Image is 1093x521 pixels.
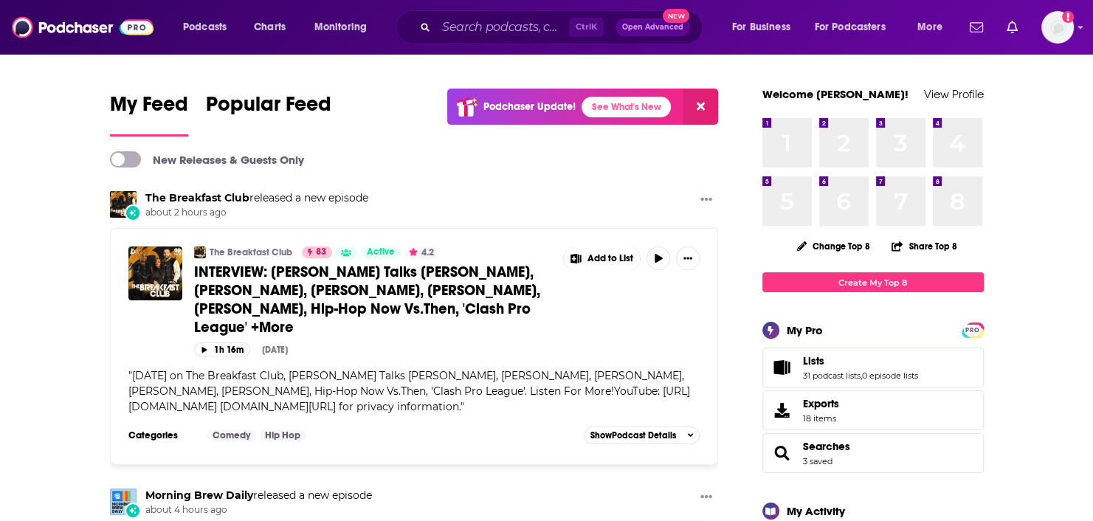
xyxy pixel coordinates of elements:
[145,191,368,205] h3: released a new episode
[314,17,367,38] span: Monitoring
[244,15,294,39] a: Charts
[582,97,671,117] a: See What's New
[964,15,989,40] a: Show notifications dropdown
[145,489,372,503] h3: released a new episode
[862,370,918,381] a: 0 episode lists
[587,253,633,264] span: Add to List
[891,232,957,260] button: Share Top 8
[254,17,286,38] span: Charts
[622,24,683,31] span: Open Advanced
[110,92,188,125] span: My Feed
[210,246,292,258] a: The Breakfast Club
[410,10,717,44] div: Search podcasts, credits, & more...
[183,17,227,38] span: Podcasts
[768,400,797,421] span: Exports
[722,15,809,39] button: open menu
[436,15,569,39] input: Search podcasts, credits, & more...
[964,325,982,336] span: PRO
[110,151,304,168] a: New Releases & Guests Only
[12,13,154,41] img: Podchaser - Follow, Share and Rate Podcasts
[1041,11,1074,44] span: Logged in as TaraKennedy
[1041,11,1074,44] img: User Profile
[676,246,700,270] button: Show More Button
[803,456,832,466] a: 3 saved
[732,17,790,38] span: For Business
[762,348,984,387] span: Lists
[128,369,690,413] span: " "
[803,413,839,424] span: 18 items
[787,323,823,337] div: My Pro
[145,191,249,204] a: The Breakfast Club
[788,237,880,255] button: Change Top 8
[128,246,182,300] img: INTERVIEW: Chris Gotti Talks Irv, Jay-Z, Ashanti, Fat Joe, Diddy, Hip-Hop Now Vs.Then, 'Clash Pro...
[907,15,961,39] button: open menu
[762,390,984,430] a: Exports
[569,18,604,37] span: Ctrl K
[125,503,141,519] div: New Episode
[815,17,886,38] span: For Podcasters
[259,429,306,441] a: Hip Hop
[206,92,331,125] span: Popular Feed
[125,204,141,221] div: New Episode
[616,18,690,36] button: Open AdvancedNew
[194,246,206,258] img: The Breakfast Club
[1001,15,1024,40] a: Show notifications dropdown
[964,324,982,335] a: PRO
[194,342,250,356] button: 1h 16m
[316,245,326,260] span: 83
[145,504,372,517] span: about 4 hours ago
[173,15,246,39] button: open menu
[367,245,395,260] span: Active
[803,354,824,368] span: Lists
[564,246,641,270] button: Show More Button
[110,92,188,137] a: My Feed
[302,246,332,258] a: 83
[768,443,797,463] a: Searches
[762,433,984,473] span: Searches
[194,263,553,337] a: INTERVIEW: [PERSON_NAME] Talks [PERSON_NAME], [PERSON_NAME], [PERSON_NAME], [PERSON_NAME], [PERSO...
[803,440,850,453] a: Searches
[128,429,195,441] h3: Categories
[590,430,676,441] span: Show Podcast Details
[584,427,700,444] button: ShowPodcast Details
[404,246,438,258] button: 4.2
[206,92,331,137] a: Popular Feed
[262,345,288,355] div: [DATE]
[924,87,984,101] a: View Profile
[663,9,689,23] span: New
[110,489,137,515] img: Morning Brew Daily
[803,370,861,381] a: 31 podcast lists
[361,246,401,258] a: Active
[194,263,540,337] span: INTERVIEW: [PERSON_NAME] Talks [PERSON_NAME], [PERSON_NAME], [PERSON_NAME], [PERSON_NAME], [PERSO...
[787,504,845,518] div: My Activity
[768,357,797,378] a: Lists
[762,272,984,292] a: Create My Top 8
[110,191,137,218] img: The Breakfast Club
[694,489,718,507] button: Show More Button
[694,191,718,210] button: Show More Button
[762,87,908,101] a: Welcome [PERSON_NAME]!
[803,354,918,368] a: Lists
[483,100,576,113] p: Podchaser Update!
[128,369,690,413] span: [DATE] on The Breakfast Club, [PERSON_NAME] Talks [PERSON_NAME], [PERSON_NAME], [PERSON_NAME], [P...
[1062,11,1074,23] svg: Add a profile image
[145,489,253,502] a: Morning Brew Daily
[803,397,839,410] span: Exports
[145,207,368,219] span: about 2 hours ago
[917,17,942,38] span: More
[805,15,907,39] button: open menu
[304,15,386,39] button: open menu
[861,370,862,381] span: ,
[207,429,256,441] a: Comedy
[1041,11,1074,44] button: Show profile menu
